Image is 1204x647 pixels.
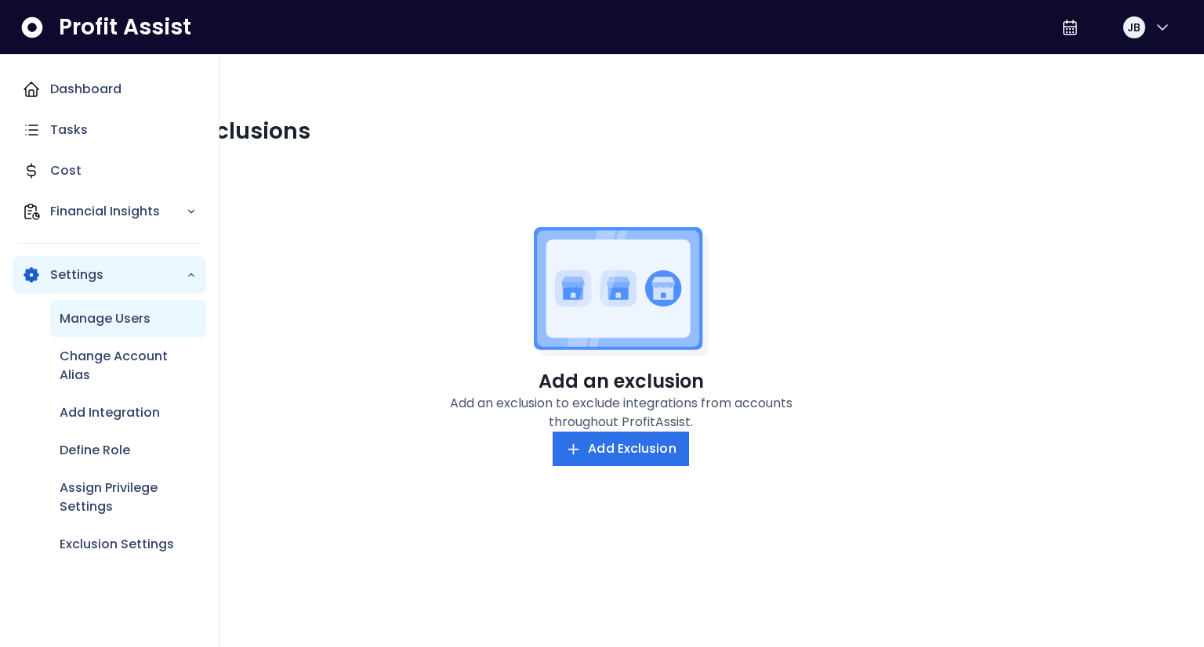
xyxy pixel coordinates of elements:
span: JB [1127,20,1141,35]
p: Exclusion Settings [60,535,174,554]
p: Assign Privilege Settings [60,479,197,516]
img: Exclusion [534,227,709,356]
p: Financial Insights [50,202,186,221]
button: Add Exclusion [553,432,688,466]
p: Manage Users [60,309,150,328]
p: Add an exclusion to exclude integrations from accounts throughout ProfitAssist. [444,394,797,432]
p: Dashboard [50,80,121,99]
p: Define Role [60,441,130,460]
p: Cost [50,161,82,180]
span: Add an exclusion [539,369,704,394]
p: Add Integration [60,403,160,422]
p: Settings [50,266,186,284]
span: Add Exclusion [588,439,676,458]
p: Tasks [50,121,88,139]
p: Change Account Alias [60,347,197,385]
span: Profit Assist [59,13,191,42]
